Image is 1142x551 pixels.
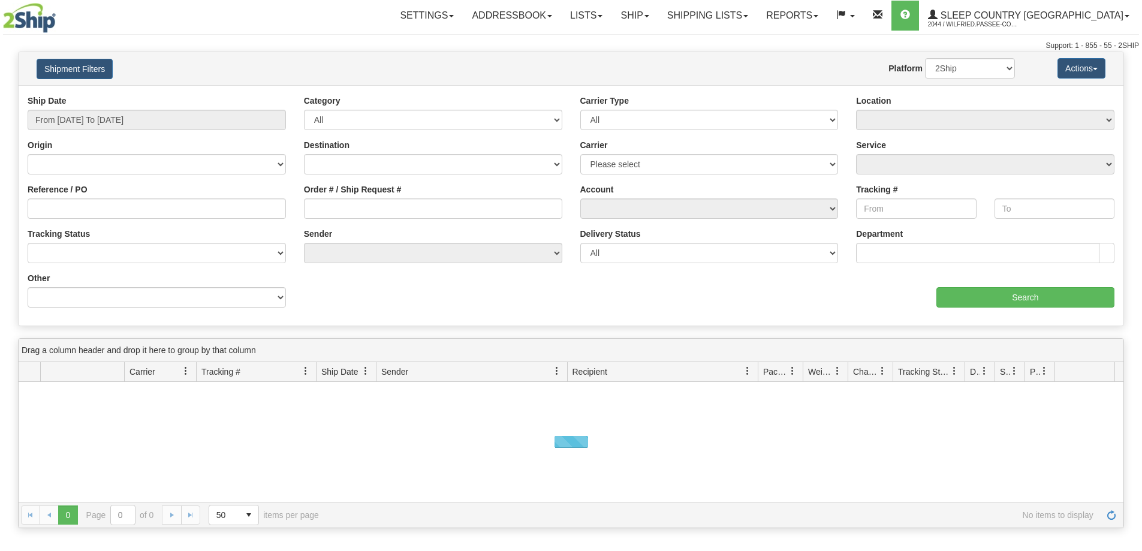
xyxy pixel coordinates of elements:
input: To [995,198,1114,219]
span: 50 [216,509,232,521]
label: Sender [304,228,332,240]
label: Category [304,95,341,107]
span: Pickup Status [1030,366,1040,378]
a: Carrier filter column settings [176,361,196,381]
label: Platform [888,62,923,74]
label: Carrier [580,139,608,151]
input: Search [936,287,1114,308]
iframe: chat widget [1114,214,1141,336]
a: Ship [611,1,658,31]
span: Weight [808,366,833,378]
img: logo2044.jpg [3,3,56,33]
a: Tracking Status filter column settings [944,361,965,381]
label: Carrier Type [580,95,629,107]
label: Tracking # [856,183,897,195]
a: Tracking # filter column settings [296,361,316,381]
a: Sleep Country [GEOGRAPHIC_DATA] 2044 / Wilfried.Passee-Coutrin [919,1,1138,31]
button: Actions [1057,58,1105,79]
span: Tracking # [201,366,240,378]
label: Location [856,95,891,107]
a: Ship Date filter column settings [355,361,376,381]
a: Refresh [1102,505,1121,525]
span: 2044 / Wilfried.Passee-Coutrin [928,19,1018,31]
span: Page 0 [58,505,77,525]
span: Shipment Issues [1000,366,1010,378]
a: Shipment Issues filter column settings [1004,361,1025,381]
span: select [239,505,258,525]
label: Reference / PO [28,183,88,195]
span: Sleep Country [GEOGRAPHIC_DATA] [938,10,1123,20]
label: Department [856,228,903,240]
span: Recipient [572,366,607,378]
a: Delivery Status filter column settings [974,361,995,381]
div: Support: 1 - 855 - 55 - 2SHIP [3,41,1139,51]
a: Lists [561,1,611,31]
label: Other [28,272,50,284]
span: Packages [763,366,788,378]
span: Ship Date [321,366,358,378]
span: Carrier [129,366,155,378]
input: From [856,198,976,219]
label: Ship Date [28,95,67,107]
label: Tracking Status [28,228,90,240]
a: Sender filter column settings [547,361,567,381]
a: Pickup Status filter column settings [1034,361,1054,381]
span: Tracking Status [898,366,950,378]
span: Charge [853,366,878,378]
span: Page sizes drop down [209,505,259,525]
label: Destination [304,139,349,151]
a: Weight filter column settings [827,361,848,381]
label: Order # / Ship Request # [304,183,402,195]
a: Shipping lists [658,1,757,31]
span: Delivery Status [970,366,980,378]
a: Addressbook [463,1,561,31]
div: grid grouping header [19,339,1123,362]
label: Account [580,183,614,195]
label: Service [856,139,886,151]
a: Settings [391,1,463,31]
a: Reports [757,1,827,31]
span: No items to display [336,510,1093,520]
button: Shipment Filters [37,59,113,79]
span: items per page [209,505,319,525]
label: Origin [28,139,52,151]
span: Page of 0 [86,505,154,525]
a: Charge filter column settings [872,361,893,381]
a: Recipient filter column settings [737,361,758,381]
span: Sender [381,366,408,378]
label: Delivery Status [580,228,641,240]
a: Packages filter column settings [782,361,803,381]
